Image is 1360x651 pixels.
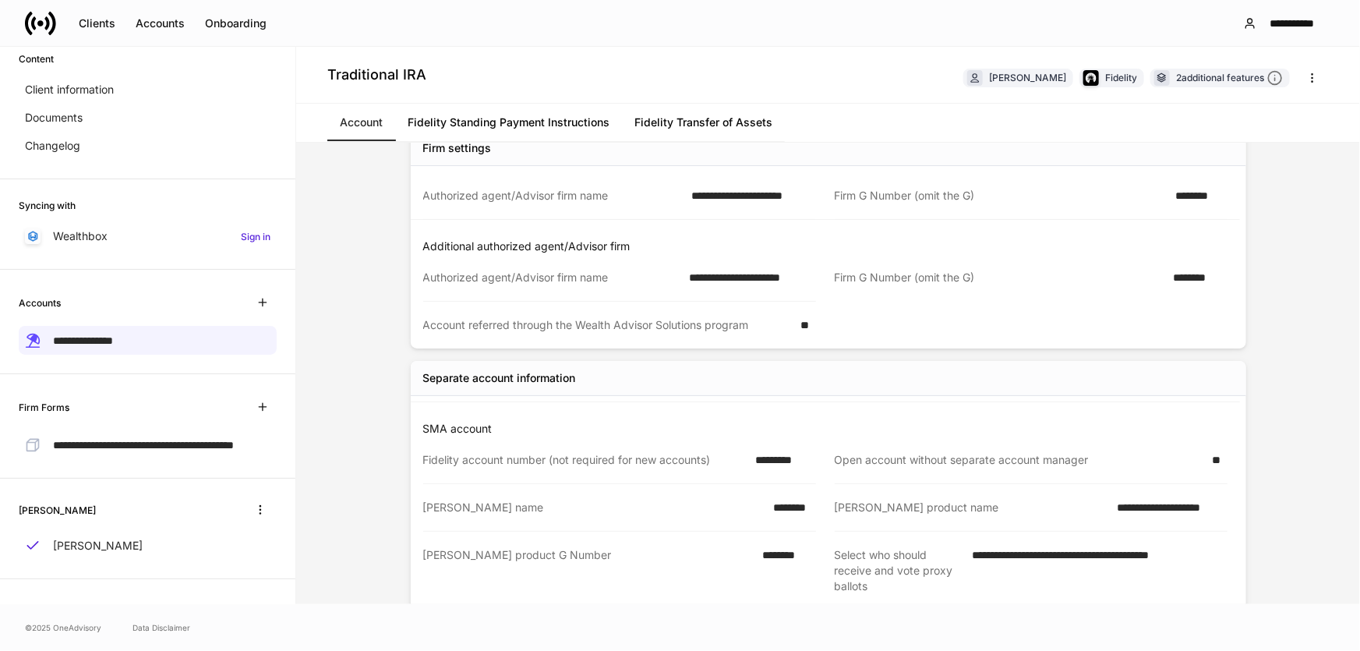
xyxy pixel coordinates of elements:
h6: Firm Forms [19,400,69,415]
div: Clients [79,18,115,29]
h4: Traditional IRA [327,65,426,84]
a: [PERSON_NAME] [19,532,277,560]
div: [PERSON_NAME] product G Number [423,547,754,594]
div: Fidelity [1105,70,1137,85]
a: Changelog [19,132,277,160]
p: SMA account [423,421,1240,437]
div: [PERSON_NAME] [989,70,1066,85]
h6: [PERSON_NAME] [19,503,96,518]
div: 2 additional features [1176,70,1283,87]
p: Additional authorized agent/Advisor firm [423,239,1240,254]
a: Data Disclaimer [132,621,190,634]
h6: Sign in [241,229,270,244]
a: WealthboxSign in [19,222,277,250]
div: Authorized agent/Advisor firm name [423,188,683,203]
div: Open account without separate account manager [835,452,1203,468]
p: [PERSON_NAME] [53,538,143,554]
a: Fidelity Standing Payment Instructions [395,104,622,141]
div: [PERSON_NAME] name [423,500,765,515]
h6: Accounts [19,295,61,310]
div: Select who should receive and vote proxy ballots [835,547,963,594]
div: Firm G Number (omit the G) [835,270,1164,286]
button: Accounts [125,11,195,36]
p: Documents [25,110,83,126]
div: Firm settings [423,140,492,156]
button: Onboarding [195,11,277,36]
button: Clients [69,11,125,36]
div: Authorized agent/Advisor firm name [423,270,680,285]
p: Wealthbox [53,228,108,244]
p: Changelog [25,138,80,154]
a: Client information [19,76,277,104]
h6: Syncing with [19,198,76,213]
a: Documents [19,104,277,132]
span: © 2025 OneAdvisory [25,621,101,634]
div: Accounts [136,18,185,29]
div: Account referred through the Wealth Advisor Solutions program [423,317,792,333]
a: Account [327,104,395,141]
div: Fidelity account number (not required for new accounts) [423,452,747,468]
div: Onboarding [205,18,267,29]
a: Fidelity Transfer of Assets [622,104,785,141]
div: [PERSON_NAME] product name [835,500,1108,515]
h6: Content [19,51,54,66]
div: Firm G Number (omit the G) [835,188,1167,203]
p: Client information [25,82,114,97]
div: Separate account information [423,370,576,386]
